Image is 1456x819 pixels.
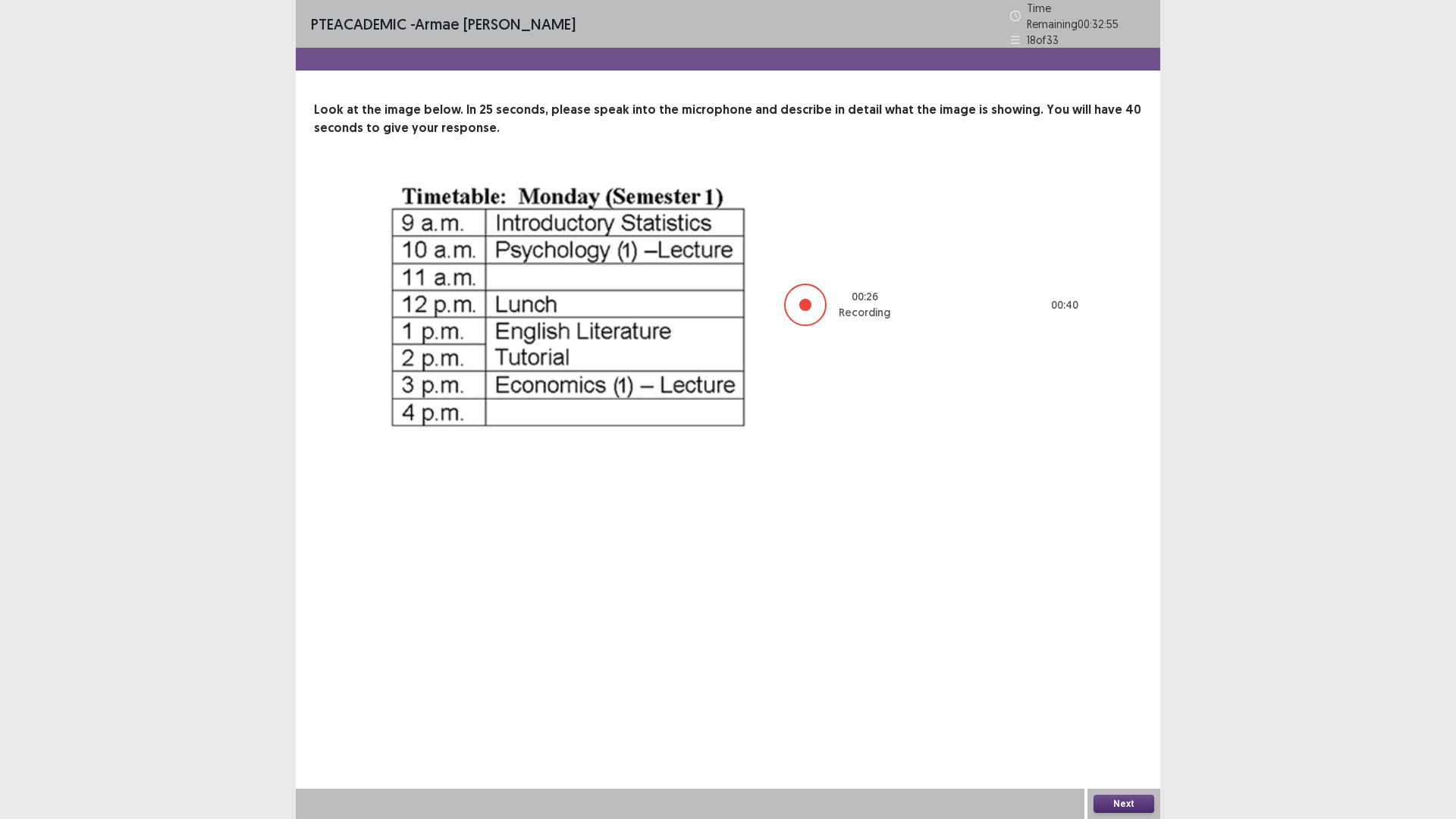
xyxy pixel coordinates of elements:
p: Recording [839,305,890,321]
span: PTE academic [311,14,406,33]
p: Look at the image below. In 25 seconds, please speak into the microphone and describe in detail w... [314,101,1142,137]
p: 00 : 26 [852,289,878,305]
p: - Armae [PERSON_NAME] [311,13,576,36]
p: 00 : 40 [1051,297,1078,313]
img: image-description [375,174,754,437]
button: Next [1094,795,1154,813]
p: 18 of 33 [1027,32,1059,48]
